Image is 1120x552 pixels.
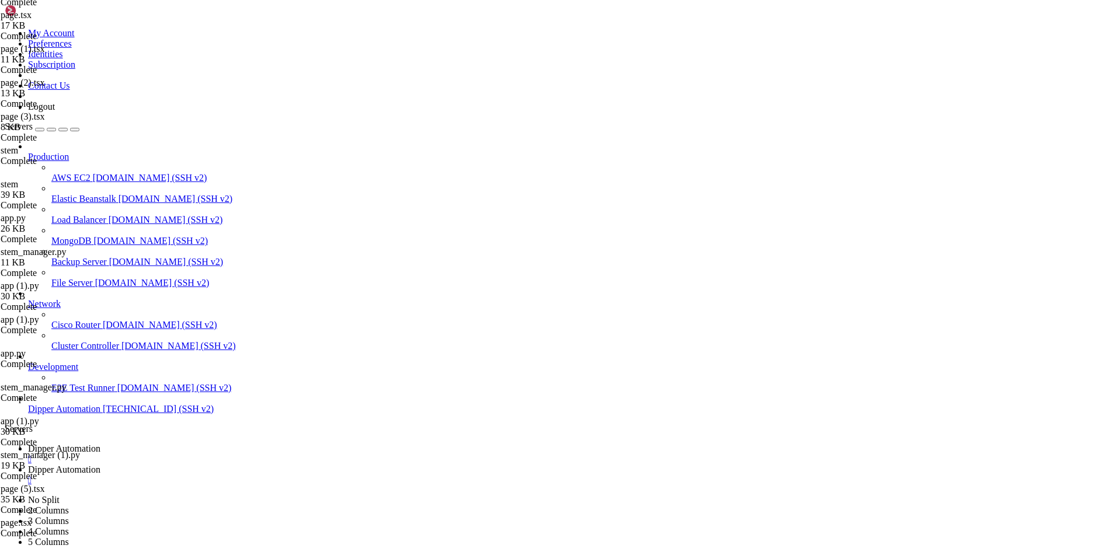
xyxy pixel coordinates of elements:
[229,25,257,34] span: 141 kB
[229,34,257,44] span: 154 kB
[5,451,15,461] span: 🎉
[1,44,112,65] span: page (1).tsx
[1,484,45,494] span: page (5).tsx
[1,99,112,109] div: Complete
[5,421,229,431] span: Use --update-env to update environment variables
[1,20,112,31] div: 17 KB
[5,322,968,332] x-row: Requirement already satisfied: Werkzeug>=3.0.0 in ./venv/lib/python3.8/site-packages (from Flask>...
[1,44,45,54] span: page (1).tsx
[140,44,168,54] span: 101 kB
[1,281,112,302] span: app (1).py
[1,213,26,223] span: app.py
[1,315,39,324] span: app (1).py
[1,427,112,437] div: 30 KB
[1,450,112,471] span: stem_manager (1).py
[1,505,112,515] div: Complete
[1,31,112,41] div: Complete
[1,54,112,65] div: 11 KB
[5,34,229,44] span: └ ƒ /stem/dispositivos 19.1 kB
[5,441,28,450] span: [PM2]
[1,132,112,143] div: Complete
[1,518,32,527] span: page.tsx
[1,325,112,336] div: Complete
[15,451,117,460] span: Atualização concluída!
[1,382,66,392] span: stem_manager.py
[5,5,229,14] span: ├ ƒ /laviniense/registros 9.16 kB
[1,78,112,99] span: page (2).tsx
[1,494,112,505] div: 35 KB
[5,64,220,74] span: ├ chunks/4bd1b696-39210b4e6fecda02.js 53.3 kB
[5,163,28,173] span: [PM2]
[5,382,968,392] x-row: Requirement already satisfied: charset_normalizer<4,>=2 in ./venv/lib/python3.8/site-packages (fr...
[1,247,66,257] span: stem_manager.py
[5,272,968,282] x-row: Requirement already satisfied: importlib-metadata>=3.6.0; python_version < "3.10" in ./venv/lib/p...
[152,461,157,471] div: (30, 46)
[5,302,968,312] x-row: Requirement already satisfied: itsdangerous>=2.1.2 in ./venv/lib/python3.8/site-packages (from Fl...
[1,484,112,505] span: page (5).tsx
[5,193,968,203] x-row: Requirement already satisfied: Flask>=2.0 in ./venv/lib/python3.8/site-packages (from -r requirem...
[5,352,968,362] x-row: Requirement already satisfied: packaging in ./venv/lib/python3.8/site-packages (from gunicorn>=20...
[1,359,112,369] div: Complete
[5,183,15,193] span: 🔧
[5,342,968,352] x-row: Requirement already satisfied: msgspec>=0.18.6 in ./venv/lib/python3.8/site-packages (from Flask-...
[5,392,968,401] x-row: Requirement already satisfied: urllib3<3,>=1.21.1 in ./venv/lib/python3.8/site-packages (from req...
[1,179,18,189] span: stem
[5,431,968,441] x-row: Applying action reloadProcessId on app [appdipper-backend](ids: [ 1 ])
[5,15,229,24] span: ├ ○ /login 3.42 kB
[1,156,112,166] div: Complete
[5,401,968,411] x-row: Requirement already satisfied: zipp>=3.20 in ./venv/lib/python3.8/site-packages (from importlib-m...
[5,74,220,83] span: └ other shared chunks (total) 2.01 kB
[5,153,229,163] span: Use --update-env to update environment variables
[229,15,257,24] span: 117 kB
[1,437,112,448] div: Complete
[5,332,968,342] x-row: Requirement already satisfied: cachelib in ./venv/lib/python3.8/site-packages (from Flask-Session...
[1,213,112,234] span: app.py
[5,44,968,54] x-row: + First Load JS shared by all
[5,372,968,382] x-row: Requirement already satisfied: idna<4,>=2.5 in ./venv/lib/python3.8/site-packages (from requests>...
[1,10,32,20] span: page.tsx
[229,5,257,14] span: 144 kB
[1,247,112,268] span: stem_manager.py
[1,145,18,155] span: stem
[1,416,112,437] span: app (1).py
[1,10,112,31] span: page.tsx
[5,362,968,372] x-row: Requirement already satisfied: certifi>=[DATE] in ./venv/lib/python3.8/site-packages (from reques...
[1,179,112,200] span: stem
[5,431,28,441] span: [PM2]
[1,257,112,268] div: 11 KB
[1,234,112,244] div: Complete
[5,124,206,133] span: ○ (Static) prerendered as static content
[5,312,968,322] x-row: Requirement already satisfied: Jinja2>=3.1.2 in ./venv/lib/python3.8/site-packages (from Flask>=2...
[1,111,45,121] span: page (3).tsx
[5,411,968,421] x-row: Requirement already satisfied: MarkupSafe>=2.0 in ./venv/lib/python3.8/site-packages (from Jinja2...
[1,348,26,358] span: app.py
[1,450,80,460] span: stem_manager (1).py
[1,393,112,403] div: Complete
[28,173,145,183] span: [appdipper-frontend](0) ✓
[5,173,28,183] span: [PM2]
[5,292,968,302] x-row: Requirement already satisfied: blinker>=1.6.2 in ./venv/lib/python3.8/site-packages (from Flask>=...
[1,281,39,291] span: app (1).py
[5,104,61,113] span: ƒ Middleware
[5,183,968,193] x-row: Atualizando Backend...
[28,441,140,450] span: [appdipper-backend](1) ✓
[5,134,187,143] span: ƒ (Dynamic) server-rendered on demand
[5,461,968,471] x-row: root@vps58218:~/DipperPortal#
[1,190,112,200] div: 39 KB
[1,460,112,471] div: 19 KB
[5,223,968,233] x-row: Requirement already satisfied: gunicorn>=20.0 in ./venv/lib/python3.8/site-packages (from -r requ...
[1,65,112,75] div: Complete
[5,25,229,34] span: ├ ƒ /stem/controle 8.88 kB
[1,268,112,278] div: Complete
[1,223,112,234] div: 26 KB
[1,416,39,426] span: app (1).py
[1,291,112,302] div: 30 KB
[5,253,968,263] x-row: Requirement already satisfied: numpy>=1.20 in ./venv/lib/python3.8/site-packages (from -r require...
[1,528,112,539] div: Complete
[5,282,968,292] x-row: Requirement already satisfied: click>=8.1.3 in ./venv/lib/python3.8/site-packages (from Flask>=2....
[1,88,112,99] div: 13 KB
